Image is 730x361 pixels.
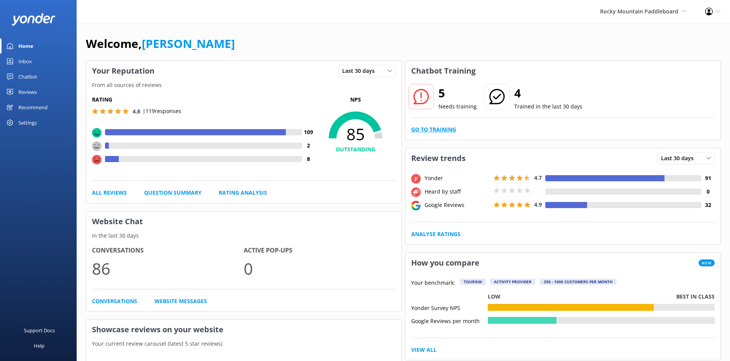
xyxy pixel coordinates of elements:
[514,84,582,102] h2: 4
[86,340,402,348] p: Your current review carousel (latest 5 star reviews)
[92,189,127,197] a: All Reviews
[86,61,160,81] h3: Your Reputation
[11,13,56,26] img: yonder-white-logo.png
[540,279,617,285] div: 250 - 1000 customers per month
[86,231,402,240] p: In the last 30 days
[534,201,542,208] span: 4.9
[676,292,715,301] p: Best in class
[18,54,32,69] div: Inbox
[302,141,315,150] h4: 2
[302,155,315,163] h4: 8
[244,246,395,256] h4: Active Pop-ups
[423,187,492,196] div: Heard by staff
[133,108,140,115] span: 4.8
[405,148,471,168] h3: Review trends
[18,115,37,130] div: Settings
[92,246,244,256] h4: Conversations
[86,34,235,53] h1: Welcome,
[315,145,396,154] h4: OUTSTANDING
[411,317,488,324] div: Google Reviews per month
[86,320,402,340] h3: Showcase reviews on your website
[18,38,33,54] div: Home
[144,189,202,197] a: Question Summary
[514,102,582,111] p: Trained in the last 30 days
[18,100,48,115] div: Recommend
[342,67,379,75] span: Last 30 days
[490,279,535,285] div: Activity Provider
[423,201,492,209] div: Google Reviews
[661,154,698,162] span: Last 30 days
[423,174,492,182] div: Yonder
[302,128,315,136] h4: 109
[143,107,181,115] p: | 119 responses
[411,279,455,288] p: Your benchmark:
[18,84,37,100] div: Reviews
[86,212,402,231] h3: Website Chat
[438,84,477,102] h2: 5
[438,102,477,111] p: Needs training
[315,125,396,144] span: 85
[405,253,485,273] h3: How you compare
[154,297,207,305] a: Website Messages
[411,346,436,354] a: View All
[86,81,402,89] p: From all sources of reviews
[699,259,715,266] span: New
[405,61,481,81] h3: Chatbot Training
[488,292,500,301] p: Low
[701,174,715,182] h4: 91
[701,187,715,196] h4: 0
[701,201,715,209] h4: 32
[460,279,486,285] div: Tourism
[34,338,44,353] div: Help
[92,95,315,104] h5: Rating
[411,304,488,311] div: Yonder Survey NPS
[92,256,244,281] p: 86
[18,69,37,84] div: Chatbot
[92,297,137,305] a: Conversations
[411,125,456,134] a: Go to Training
[142,36,235,51] a: [PERSON_NAME]
[315,95,396,104] p: NPS
[600,8,678,15] span: Rocky Mountain Paddleboard
[219,189,267,197] a: Rating Analysis
[411,230,461,238] a: Analyse Ratings
[534,174,542,181] span: 4.7
[24,323,55,338] div: Support Docs
[244,256,395,281] p: 0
